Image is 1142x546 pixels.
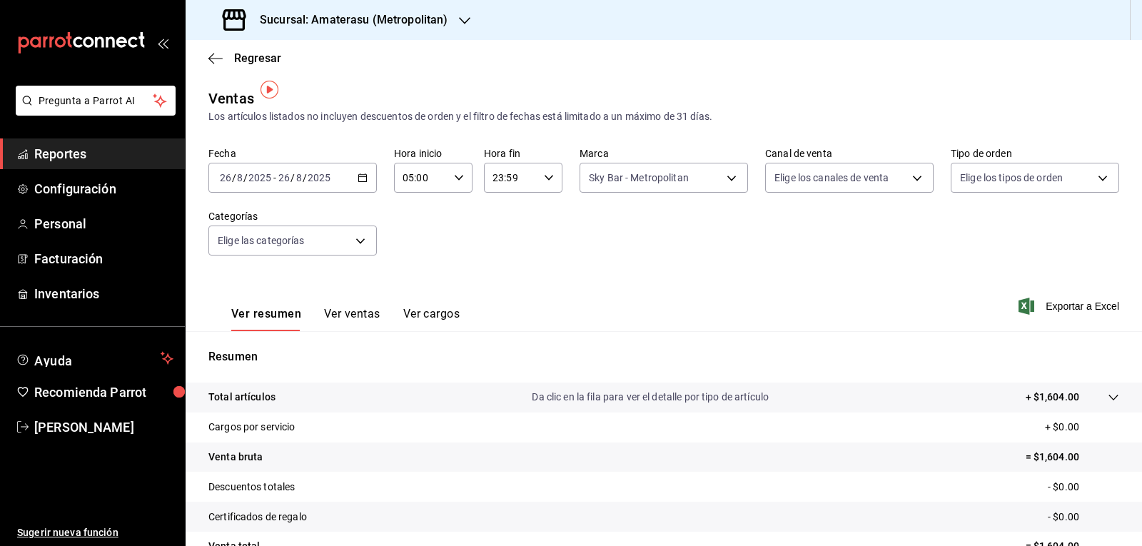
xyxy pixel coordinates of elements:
[403,307,460,331] button: Ver cargos
[34,383,173,402] span: Recomienda Parrot
[219,172,232,183] input: --
[34,350,155,367] span: Ayuda
[248,11,448,29] h3: Sucursal: Amaterasu (Metropolitan)
[1045,420,1119,435] p: + $0.00
[1021,298,1119,315] button: Exportar a Excel
[17,525,173,540] span: Sugerir nueva función
[10,103,176,118] a: Pregunta a Parrot AI
[16,86,176,116] button: Pregunta a Parrot AI
[273,172,276,183] span: -
[532,390,769,405] p: Da clic en la fila para ver el detalle por tipo de artículo
[261,81,278,98] img: Tooltip marker
[208,480,295,495] p: Descuentos totales
[774,171,889,185] span: Elige los canales de venta
[34,249,173,268] span: Facturación
[34,214,173,233] span: Personal
[208,148,377,158] label: Fecha
[39,93,153,108] span: Pregunta a Parrot AI
[208,51,281,65] button: Regresar
[208,510,307,525] p: Certificados de regalo
[1026,450,1119,465] p: = $1,604.00
[295,172,303,183] input: --
[231,307,301,331] button: Ver resumen
[951,148,1119,158] label: Tipo de orden
[208,211,377,221] label: Categorías
[1026,390,1079,405] p: + $1,604.00
[208,450,263,465] p: Venta bruta
[589,171,689,185] span: Sky Bar - Metropolitan
[278,172,290,183] input: --
[1048,480,1119,495] p: - $0.00
[34,144,173,163] span: Reportes
[208,348,1119,365] p: Resumen
[231,307,460,331] div: navigation tabs
[208,390,276,405] p: Total artículos
[157,37,168,49] button: open_drawer_menu
[243,172,248,183] span: /
[1048,510,1119,525] p: - $0.00
[765,148,934,158] label: Canal de venta
[580,148,748,158] label: Marca
[324,307,380,331] button: Ver ventas
[236,172,243,183] input: --
[34,179,173,198] span: Configuración
[208,88,254,109] div: Ventas
[208,420,295,435] p: Cargos por servicio
[218,233,305,248] span: Elige las categorías
[484,148,562,158] label: Hora fin
[208,109,1119,124] div: Los artículos listados no incluyen descuentos de orden y el filtro de fechas está limitado a un m...
[290,172,295,183] span: /
[234,51,281,65] span: Regresar
[303,172,307,183] span: /
[248,172,272,183] input: ----
[34,284,173,303] span: Inventarios
[232,172,236,183] span: /
[960,171,1063,185] span: Elige los tipos de orden
[394,148,473,158] label: Hora inicio
[34,418,173,437] span: [PERSON_NAME]
[307,172,331,183] input: ----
